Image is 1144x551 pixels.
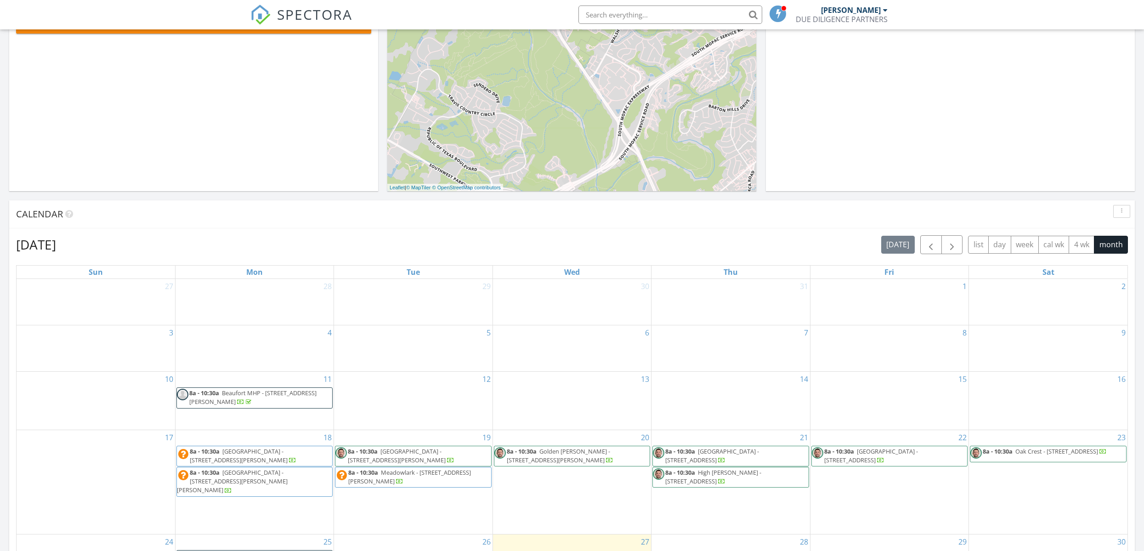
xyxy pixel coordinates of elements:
[1015,447,1098,455] span: Oak Crest - [STREET_ADDRESS]
[824,447,918,464] a: 8a - 10:30a [GEOGRAPHIC_DATA] - [STREET_ADDRESS]
[507,447,610,464] span: Golden [PERSON_NAME] - [STREET_ADDRESS][PERSON_NAME]
[335,467,491,488] a: 8a - 10:30a Meadowlark - [STREET_ADDRESS][PERSON_NAME]
[1120,325,1127,340] a: Go to August 9, 2025
[326,325,334,340] a: Go to August 4, 2025
[639,372,651,386] a: Go to August 13, 2025
[798,279,810,294] a: Go to July 31, 2025
[824,447,854,455] span: 8a - 10:30a
[277,5,352,24] span: SPECTORA
[961,279,968,294] a: Go to August 1, 2025
[163,534,175,549] a: Go to August 24, 2025
[507,447,537,455] span: 8a - 10:30a
[651,430,810,534] td: Go to August 21, 2025
[334,372,493,430] td: Go to August 12, 2025
[969,372,1127,430] td: Go to August 16, 2025
[322,430,334,445] a: Go to August 18, 2025
[1116,372,1127,386] a: Go to August 16, 2025
[1116,534,1127,549] a: Go to August 30, 2025
[1041,266,1056,278] a: Saturday
[821,6,881,15] div: [PERSON_NAME]
[250,5,271,25] img: The Best Home Inspection Software - Spectora
[810,372,968,430] td: Go to August 15, 2025
[322,372,334,386] a: Go to August 11, 2025
[87,266,105,278] a: Sunday
[811,446,968,466] a: 8a - 10:30a [GEOGRAPHIC_DATA] - [STREET_ADDRESS]
[970,447,982,459] img: headshot_3.0.png
[334,279,493,325] td: Go to July 29, 2025
[970,446,1127,462] a: 8a - 10:30a Oak Crest - [STREET_ADDRESS]
[881,236,915,254] button: [DATE]
[348,468,471,485] span: Meadowlark - [STREET_ADDRESS][PERSON_NAME]
[176,387,333,408] a: 8a - 10:30a Beaufort MHP - [STREET_ADDRESS][PERSON_NAME]
[653,447,664,459] img: headshot_3.0.png
[651,279,810,325] td: Go to July 31, 2025
[665,447,759,464] a: 8a - 10:30a [GEOGRAPHIC_DATA] - [STREET_ADDRESS]
[163,430,175,445] a: Go to August 17, 2025
[824,447,918,464] span: [GEOGRAPHIC_DATA] - [STREET_ADDRESS]
[17,430,175,534] td: Go to August 17, 2025
[493,430,651,534] td: Go to August 20, 2025
[493,279,651,325] td: Go to July 30, 2025
[969,279,1127,325] td: Go to August 2, 2025
[983,447,1107,455] a: 8a - 10:30a Oak Crest - [STREET_ADDRESS]
[190,468,220,477] span: 8a - 10:30a
[968,236,989,254] button: list
[322,279,334,294] a: Go to July 28, 2025
[485,325,493,340] a: Go to August 5, 2025
[177,468,288,494] a: 8a - 10:30a [GEOGRAPHIC_DATA] - [STREET_ADDRESS][PERSON_NAME][PERSON_NAME]
[481,372,493,386] a: Go to August 12, 2025
[722,266,740,278] a: Thursday
[334,325,493,371] td: Go to August 5, 2025
[17,279,175,325] td: Go to July 27, 2025
[322,534,334,549] a: Go to August 25, 2025
[507,447,613,464] a: 8a - 10:30a Golden [PERSON_NAME] - [STREET_ADDRESS][PERSON_NAME]
[1011,236,1039,254] button: week
[163,279,175,294] a: Go to July 27, 2025
[177,468,288,494] span: [GEOGRAPHIC_DATA] - [STREET_ADDRESS][PERSON_NAME][PERSON_NAME]
[493,372,651,430] td: Go to August 13, 2025
[481,534,493,549] a: Go to August 26, 2025
[798,534,810,549] a: Go to August 28, 2025
[1120,279,1127,294] a: Go to August 2, 2025
[189,389,219,397] span: 8a - 10:30a
[175,430,334,534] td: Go to August 18, 2025
[189,389,317,406] a: 8a - 10:30a Beaufort MHP - [STREET_ADDRESS][PERSON_NAME]
[988,236,1011,254] button: day
[481,430,493,445] a: Go to August 19, 2025
[665,468,761,485] a: 8a - 10:30a High [PERSON_NAME] - [STREET_ADDRESS]
[175,325,334,371] td: Go to August 4, 2025
[969,325,1127,371] td: Go to August 9, 2025
[348,447,454,464] a: 8a - 10:30a [GEOGRAPHIC_DATA] - [STREET_ADDRESS][PERSON_NAME]
[348,468,378,477] span: 8a - 10:30a
[190,447,288,464] span: [GEOGRAPHIC_DATA] - [STREET_ADDRESS][PERSON_NAME]
[16,208,63,220] span: Calendar
[432,185,501,190] a: © OpenStreetMap contributors
[883,266,896,278] a: Friday
[1116,430,1127,445] a: Go to August 23, 2025
[189,389,317,406] span: Beaufort MHP - [STREET_ADDRESS][PERSON_NAME]
[405,266,422,278] a: Tuesday
[175,372,334,430] td: Go to August 11, 2025
[651,372,810,430] td: Go to August 14, 2025
[167,325,175,340] a: Go to August 3, 2025
[653,468,664,480] img: headshot_3.0.png
[494,446,650,466] a: 8a - 10:30a Golden [PERSON_NAME] - [STREET_ADDRESS][PERSON_NAME]
[176,446,333,466] a: 8a - 10:30a [GEOGRAPHIC_DATA] - [STREET_ADDRESS][PERSON_NAME]
[920,235,942,254] button: Previous month
[562,266,582,278] a: Wednesday
[244,266,265,278] a: Monday
[957,534,968,549] a: Go to August 29, 2025
[652,467,809,488] a: 8a - 10:30a High [PERSON_NAME] - [STREET_ADDRESS]
[348,447,446,464] span: [GEOGRAPHIC_DATA] - [STREET_ADDRESS][PERSON_NAME]
[481,279,493,294] a: Go to July 29, 2025
[639,279,651,294] a: Go to July 30, 2025
[983,447,1013,455] span: 8a - 10:30a
[812,447,823,459] img: headshot_3.0.png
[250,12,352,32] a: SPECTORA
[665,447,759,464] span: [GEOGRAPHIC_DATA] - [STREET_ADDRESS]
[798,430,810,445] a: Go to August 21, 2025
[1094,236,1128,254] button: month
[1038,236,1070,254] button: cal wk
[969,430,1127,534] td: Go to August 23, 2025
[335,446,491,466] a: 8a - 10:30a [GEOGRAPHIC_DATA] - [STREET_ADDRESS][PERSON_NAME]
